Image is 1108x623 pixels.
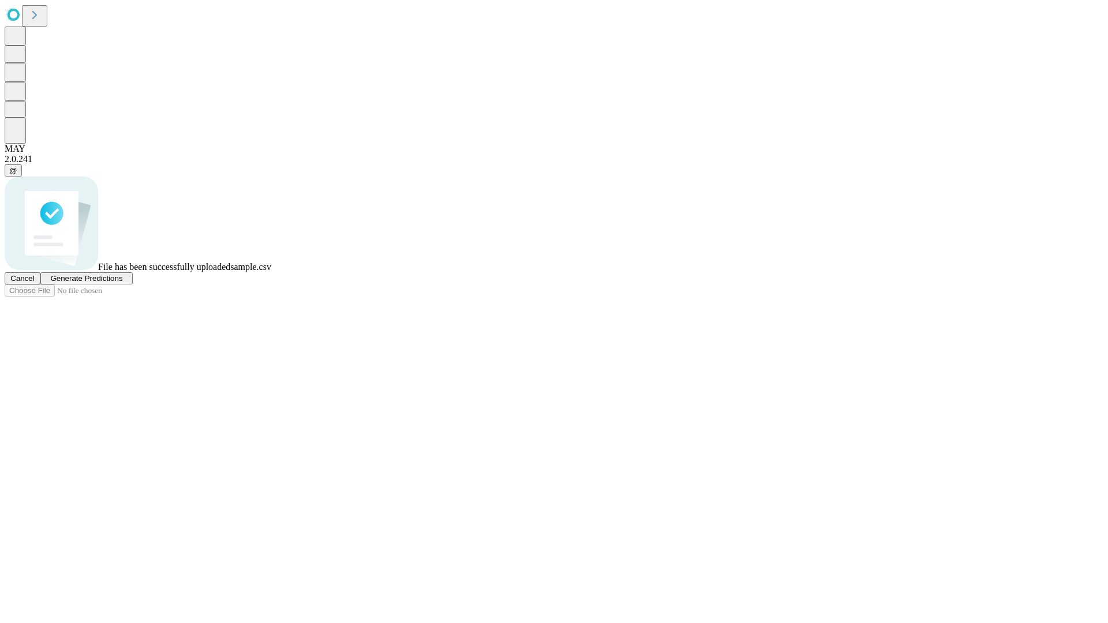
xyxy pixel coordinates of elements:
button: Cancel [5,272,40,284]
div: 2.0.241 [5,154,1103,164]
button: Generate Predictions [40,272,133,284]
button: @ [5,164,22,177]
div: MAY [5,144,1103,154]
span: sample.csv [230,262,271,272]
span: Generate Predictions [50,274,122,283]
span: @ [9,166,17,175]
span: Cancel [10,274,35,283]
span: File has been successfully uploaded [98,262,230,272]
